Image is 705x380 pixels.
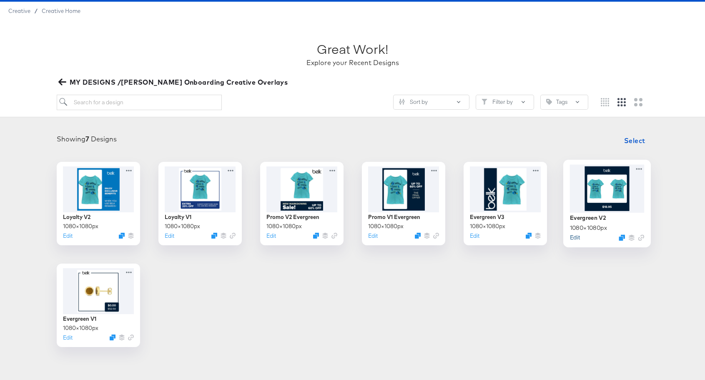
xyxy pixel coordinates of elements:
[313,233,319,239] svg: Duplicate
[470,232,479,240] button: Edit
[211,233,217,239] svg: Duplicate
[638,234,644,241] svg: Link
[60,76,288,88] span: MY DESIGNS /[PERSON_NAME] Onboarding Creative Overlays
[266,232,276,240] button: Edit
[624,135,645,146] span: Select
[57,134,117,144] div: Showing Designs
[546,99,552,105] svg: Tag
[368,232,378,240] button: Edit
[601,98,609,106] svg: Small grid
[165,222,200,230] div: 1080 × 1080 px
[617,98,626,106] svg: Medium grid
[57,95,222,110] input: Search for a design
[634,98,642,106] svg: Large grid
[165,232,174,240] button: Edit
[470,222,505,230] div: 1080 × 1080 px
[368,213,420,221] div: Promo V1 Evergreen
[63,232,73,240] button: Edit
[266,222,302,230] div: 1080 × 1080 px
[393,95,469,110] button: SlidersSort by
[476,95,534,110] button: FilterFilter by
[470,213,504,221] div: Evergreen V3
[570,233,580,241] button: Edit
[85,135,89,143] strong: 7
[570,214,605,221] div: Evergreen V2
[63,334,73,342] button: Edit
[110,335,115,340] svg: Duplicate
[63,324,98,332] div: 1080 × 1080 px
[42,8,80,14] a: Creative Home
[306,58,399,68] div: Explore your Recent Designs
[8,8,30,14] span: Creative
[399,99,405,105] svg: Sliders
[368,222,404,230] div: 1080 × 1080 px
[570,224,607,232] div: 1080 × 1080 px
[128,335,134,340] svg: Link
[619,234,625,241] svg: Duplicate
[540,95,588,110] button: TagTags
[57,264,140,347] div: Evergreen V11080×1080pxEditDuplicate
[158,162,242,245] div: Loyalty V11080×1080pxEditDuplicate
[362,162,445,245] div: Promo V1 Evergreen1080×1080pxEditDuplicate
[482,99,487,105] svg: Filter
[57,162,140,245] div: Loyalty V21080×1080pxEditDuplicate
[63,213,90,221] div: Loyalty V2
[563,160,651,247] div: Evergreen V21080×1080pxEditDuplicate
[331,233,337,239] svg: Link
[260,162,344,245] div: Promo V2 Evergreen1080×1080pxEditDuplicate
[526,233,532,239] svg: Duplicate
[433,233,439,239] svg: Link
[621,132,649,149] button: Select
[266,213,319,221] div: Promo V2 Evergreen
[165,213,191,221] div: Loyalty V1
[63,222,98,230] div: 1080 × 1080 px
[415,233,421,239] svg: Duplicate
[230,233,236,239] svg: Link
[317,40,388,58] div: Great Work!
[119,233,125,239] svg: Duplicate
[63,315,96,323] div: Evergreen V1
[30,8,42,14] span: /
[464,162,547,245] div: Evergreen V31080×1080pxEditDuplicate
[57,76,291,88] button: MY DESIGNS /[PERSON_NAME] Onboarding Creative Overlays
